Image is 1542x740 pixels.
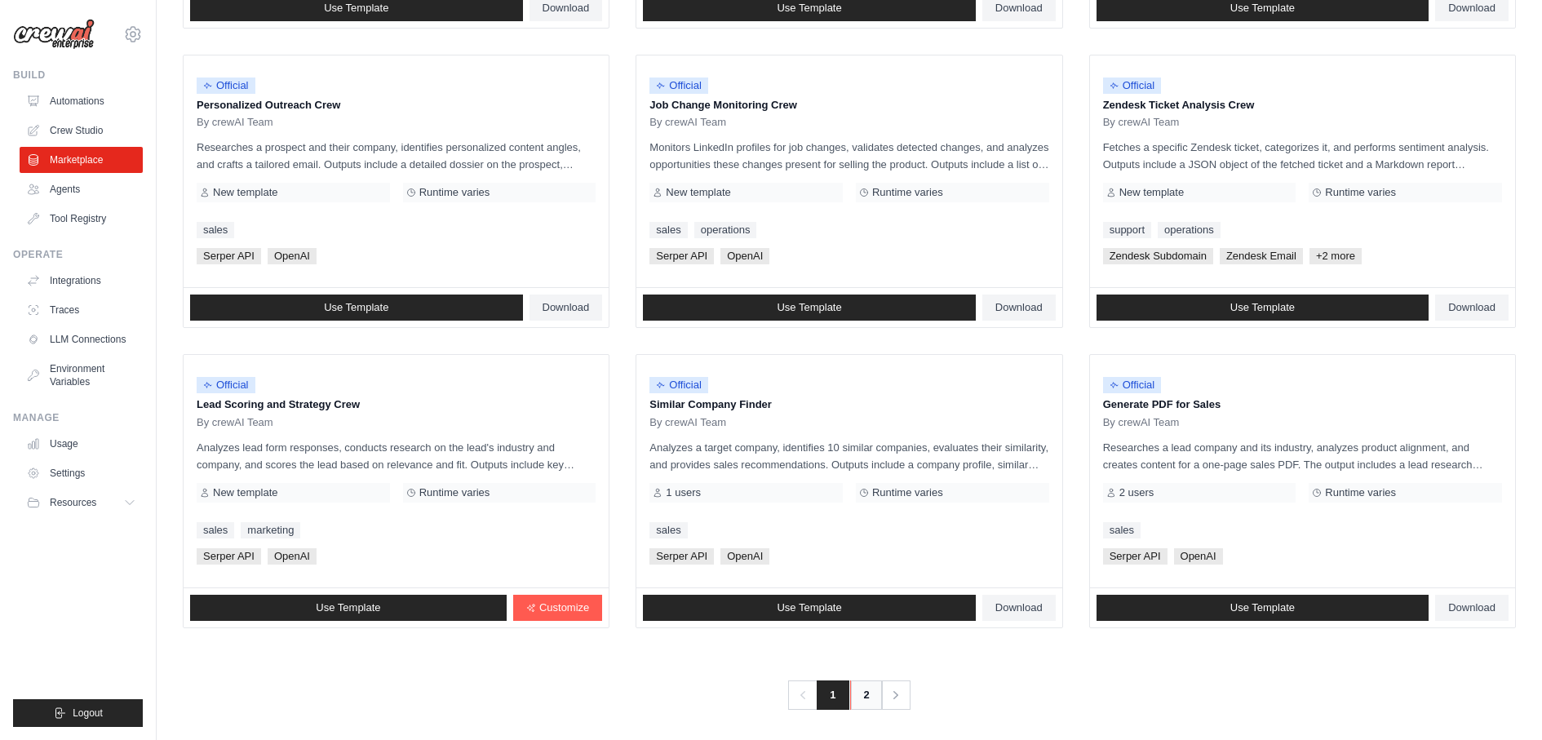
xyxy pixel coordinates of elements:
[649,377,708,393] span: Official
[694,222,757,238] a: operations
[197,139,596,173] p: Researches a prospect and their company, identifies personalized content angles, and crafts a tai...
[197,416,273,429] span: By crewAI Team
[1325,186,1396,199] span: Runtime varies
[197,548,261,565] span: Serper API
[1103,97,1502,113] p: Zendesk Ticket Analysis Crew
[197,439,596,473] p: Analyzes lead form responses, conducts research on the lead's industry and company, and scores th...
[197,78,255,94] span: Official
[666,186,730,199] span: New template
[543,301,590,314] span: Download
[1309,248,1362,264] span: +2 more
[13,19,95,50] img: Logo
[1103,116,1180,129] span: By crewAI Team
[268,548,317,565] span: OpenAI
[20,176,143,202] a: Agents
[213,486,277,499] span: New template
[241,522,300,538] a: marketing
[197,116,273,129] span: By crewAI Team
[197,222,234,238] a: sales
[1103,439,1502,473] p: Researches a lead company and its industry, analyzes product alignment, and creates content for a...
[1230,301,1295,314] span: Use Template
[1435,295,1509,321] a: Download
[20,147,143,173] a: Marketplace
[788,680,910,710] nav: Pagination
[850,680,883,710] a: 2
[649,522,687,538] a: sales
[643,295,976,321] a: Use Template
[666,486,701,499] span: 1 users
[197,397,596,413] p: Lead Scoring and Strategy Crew
[649,248,714,264] span: Serper API
[1174,548,1223,565] span: OpenAI
[649,97,1048,113] p: Job Change Monitoring Crew
[190,295,523,321] a: Use Template
[324,2,388,15] span: Use Template
[1325,486,1396,499] span: Runtime varies
[872,486,943,499] span: Runtime varies
[777,301,841,314] span: Use Template
[268,248,317,264] span: OpenAI
[1103,248,1213,264] span: Zendesk Subdomain
[543,2,590,15] span: Download
[1448,301,1495,314] span: Download
[539,601,589,614] span: Customize
[13,699,143,727] button: Logout
[649,439,1048,473] p: Analyzes a target company, identifies 10 similar companies, evaluates their similarity, and provi...
[995,301,1043,314] span: Download
[20,490,143,516] button: Resources
[649,222,687,238] a: sales
[50,496,96,509] span: Resources
[1448,2,1495,15] span: Download
[197,248,261,264] span: Serper API
[1097,595,1429,621] a: Use Template
[20,88,143,114] a: Automations
[995,2,1043,15] span: Download
[1448,601,1495,614] span: Download
[995,601,1043,614] span: Download
[1119,186,1184,199] span: New template
[20,356,143,395] a: Environment Variables
[982,295,1056,321] a: Download
[197,377,255,393] span: Official
[643,595,976,621] a: Use Template
[1103,397,1502,413] p: Generate PDF for Sales
[20,326,143,352] a: LLM Connections
[649,397,1048,413] p: Similar Company Finder
[649,78,708,94] span: Official
[1158,222,1221,238] a: operations
[872,186,943,199] span: Runtime varies
[1103,222,1151,238] a: support
[1103,416,1180,429] span: By crewAI Team
[1230,2,1295,15] span: Use Template
[720,548,769,565] span: OpenAI
[73,707,103,720] span: Logout
[720,248,769,264] span: OpenAI
[1103,522,1141,538] a: sales
[1435,595,1509,621] a: Download
[1103,548,1168,565] span: Serper API
[649,116,726,129] span: By crewAI Team
[197,522,234,538] a: sales
[649,548,714,565] span: Serper API
[817,680,849,710] span: 1
[777,2,841,15] span: Use Template
[419,486,490,499] span: Runtime varies
[1220,248,1303,264] span: Zendesk Email
[530,295,603,321] a: Download
[20,431,143,457] a: Usage
[20,268,143,294] a: Integrations
[513,595,602,621] a: Customize
[1097,295,1429,321] a: Use Template
[1230,601,1295,614] span: Use Template
[13,69,143,82] div: Build
[213,186,277,199] span: New template
[20,117,143,144] a: Crew Studio
[419,186,490,199] span: Runtime varies
[1103,377,1162,393] span: Official
[649,416,726,429] span: By crewAI Team
[20,206,143,232] a: Tool Registry
[190,595,507,621] a: Use Template
[1103,139,1502,173] p: Fetches a specific Zendesk ticket, categorizes it, and performs sentiment analysis. Outputs inclu...
[982,595,1056,621] a: Download
[20,297,143,323] a: Traces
